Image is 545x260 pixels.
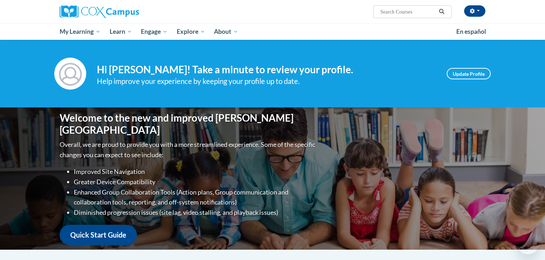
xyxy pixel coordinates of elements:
a: Explore [172,23,210,40]
button: Search [436,7,447,16]
li: Greater Device Compatibility [74,177,317,187]
h1: Welcome to the new and improved [PERSON_NAME][GEOGRAPHIC_DATA] [60,112,317,136]
img: Profile Image [54,58,86,90]
li: Enhanced Group Collaboration Tools (Action plans, Group communication and collaboration tools, re... [74,187,317,208]
span: En español [456,28,486,35]
span: Learn [110,27,132,36]
div: Help improve your experience by keeping your profile up to date. [97,75,436,87]
img: Cox Campus [60,5,139,18]
a: My Learning [55,23,105,40]
a: Update Profile [447,68,491,79]
button: Account Settings [464,5,485,17]
li: Improved Site Navigation [74,166,317,177]
h4: Hi [PERSON_NAME]! Take a minute to review your profile. [97,64,436,76]
div: Main menu [49,23,496,40]
a: Engage [136,23,172,40]
span: My Learning [60,27,100,36]
a: About [210,23,243,40]
span: Explore [177,27,205,36]
li: Diminished progression issues (site lag, video stalling, and playback issues) [74,207,317,218]
span: About [214,27,238,36]
a: Quick Start Guide [60,225,137,245]
iframe: Button to launch messaging window [517,232,539,254]
p: Overall, we are proud to provide you with a more streamlined experience. Some of the specific cha... [60,139,317,160]
a: Cox Campus [60,5,194,18]
input: Search Courses [380,7,436,16]
span: Engage [141,27,167,36]
a: En español [452,24,491,39]
a: Learn [105,23,137,40]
